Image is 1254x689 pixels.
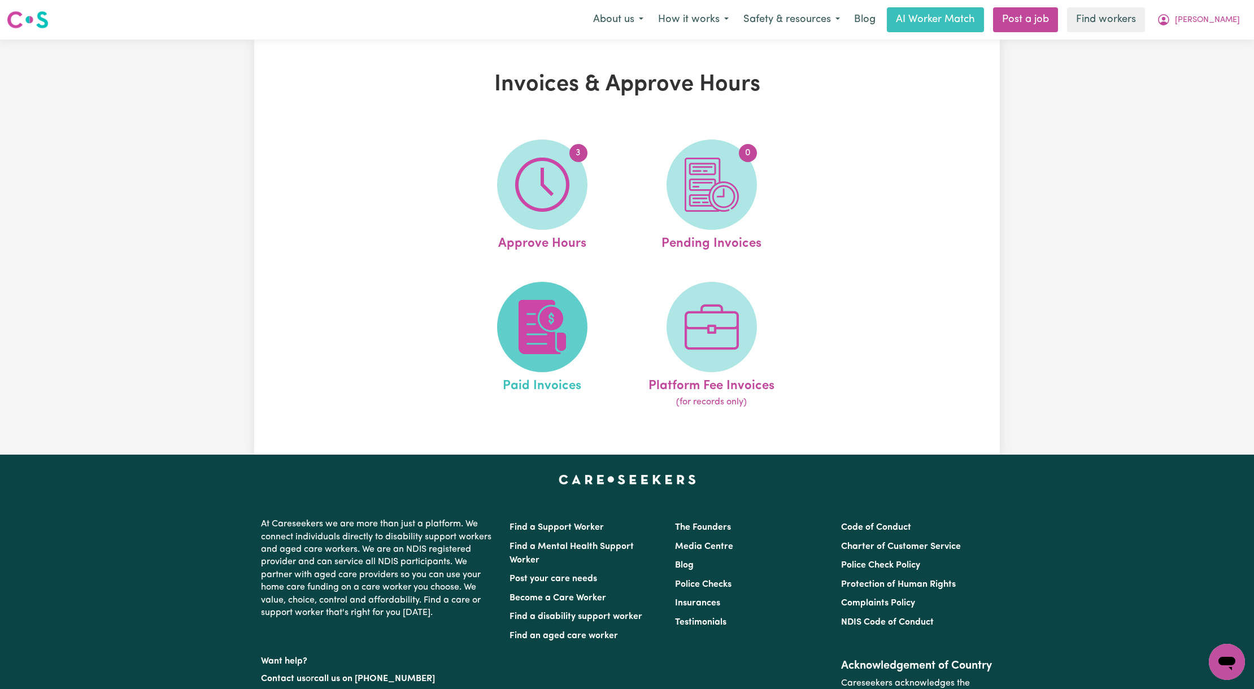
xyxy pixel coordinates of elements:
a: Find a disability support worker [510,612,642,621]
a: Find a Mental Health Support Worker [510,542,634,565]
p: At Careseekers we are more than just a platform. We connect individuals directly to disability su... [261,513,496,623]
a: Police Check Policy [841,561,920,570]
span: Paid Invoices [503,372,581,396]
a: Become a Care Worker [510,594,606,603]
a: Complaints Policy [841,599,915,608]
a: Charter of Customer Service [841,542,961,551]
a: Careseekers logo [7,7,49,33]
button: Safety & resources [736,8,847,32]
a: Blog [675,561,694,570]
a: Paid Invoices [461,282,624,409]
a: Platform Fee Invoices(for records only) [630,282,793,409]
iframe: Button to launch messaging window, conversation in progress [1209,644,1245,680]
a: call us on [PHONE_NUMBER] [314,674,435,683]
a: Insurances [675,599,720,608]
a: Find an aged care worker [510,631,618,640]
span: 3 [569,144,587,162]
a: Blog [847,7,882,32]
a: Pending Invoices [630,139,793,254]
span: Pending Invoices [661,230,761,254]
a: Find a Support Worker [510,523,604,532]
p: Want help? [261,651,496,668]
a: The Founders [675,523,731,532]
span: 0 [739,144,757,162]
button: About us [586,8,651,32]
a: Approve Hours [461,139,624,254]
span: [PERSON_NAME] [1175,14,1240,27]
a: Find workers [1067,7,1145,32]
a: Post your care needs [510,574,597,583]
a: Contact us [261,674,306,683]
a: NDIS Code of Conduct [841,618,934,627]
button: How it works [651,8,736,32]
a: Post a job [993,7,1058,32]
img: Careseekers logo [7,10,49,30]
a: AI Worker Match [887,7,984,32]
h1: Invoices & Approve Hours [385,71,869,98]
a: Police Checks [675,580,731,589]
a: Testimonials [675,618,726,627]
a: Careseekers home page [559,475,696,484]
button: My Account [1149,8,1247,32]
span: (for records only) [676,395,747,409]
span: Platform Fee Invoices [648,372,774,396]
a: Media Centre [675,542,733,551]
a: Code of Conduct [841,523,911,532]
h2: Acknowledgement of Country [841,659,993,673]
a: Protection of Human Rights [841,580,956,589]
span: Approve Hours [498,230,586,254]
